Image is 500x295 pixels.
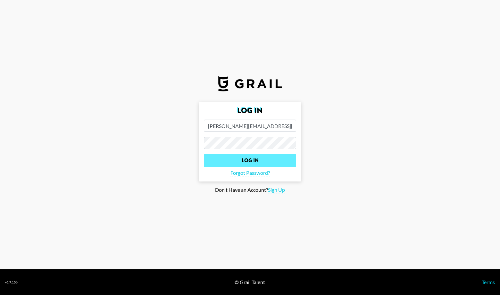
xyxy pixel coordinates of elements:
span: Forgot Password? [230,170,270,176]
div: Don't Have an Account? [5,187,495,193]
div: v 1.7.106 [5,280,18,284]
h2: Log In [204,107,296,114]
a: Terms [482,279,495,285]
div: © Grail Talent [235,279,265,285]
img: Grail Talent Logo [218,76,282,91]
input: Log In [204,154,296,167]
input: Email [204,120,296,132]
span: Sign Up [268,187,285,193]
